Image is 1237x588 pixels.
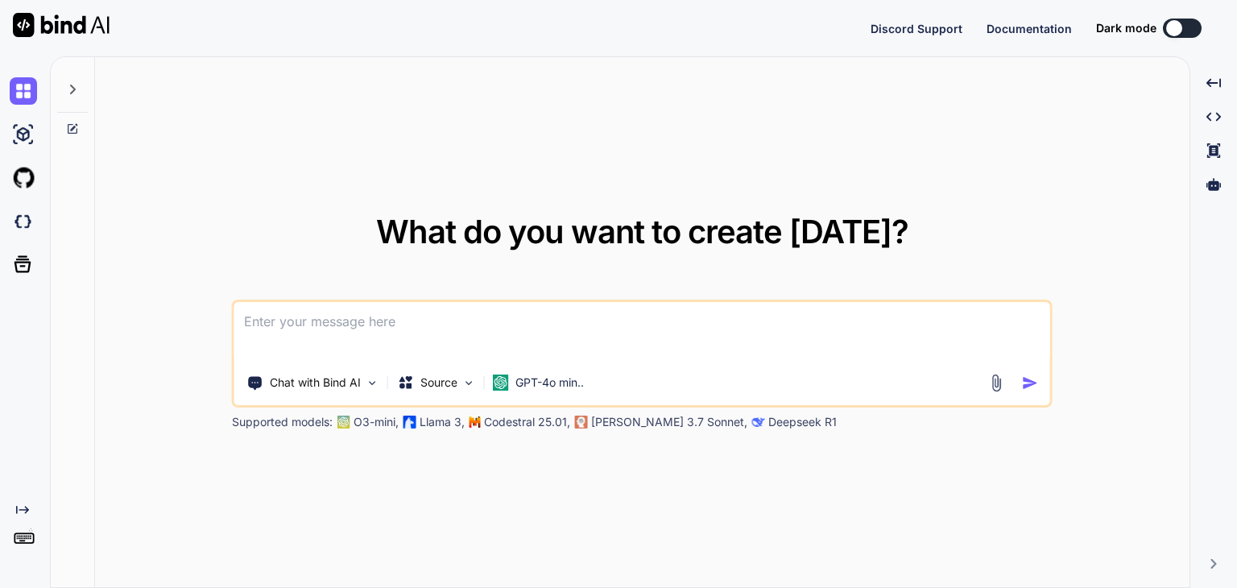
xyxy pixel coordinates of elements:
span: Dark mode [1096,20,1156,36]
img: claude [752,416,765,429]
span: Documentation [987,22,1072,35]
p: Supported models: [232,414,333,430]
span: What do you want to create [DATE]? [376,212,908,251]
img: attachment [987,374,1006,392]
p: Deepseek R1 [768,414,837,430]
img: Mistral-AI [470,416,481,428]
span: Discord Support [871,22,962,35]
p: Codestral 25.01, [484,414,570,430]
img: darkCloudIdeIcon [10,208,37,235]
button: Documentation [987,20,1072,37]
p: Llama 3, [420,414,465,430]
p: [PERSON_NAME] 3.7 Sonnet, [591,414,747,430]
img: GPT-4o mini [493,375,509,391]
img: Pick Models [462,376,476,390]
img: ai-studio [10,121,37,148]
img: icon [1022,375,1039,391]
img: chat [10,77,37,105]
img: GPT-4 [337,416,350,429]
img: Pick Tools [366,376,379,390]
img: Llama2 [403,416,416,429]
img: Bind AI [13,13,110,37]
img: claude [575,416,588,429]
p: Source [420,375,457,391]
img: githubLight [10,164,37,192]
p: Chat with Bind AI [270,375,361,391]
button: Discord Support [871,20,962,37]
p: GPT-4o min.. [515,375,584,391]
p: O3-mini, [354,414,399,430]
